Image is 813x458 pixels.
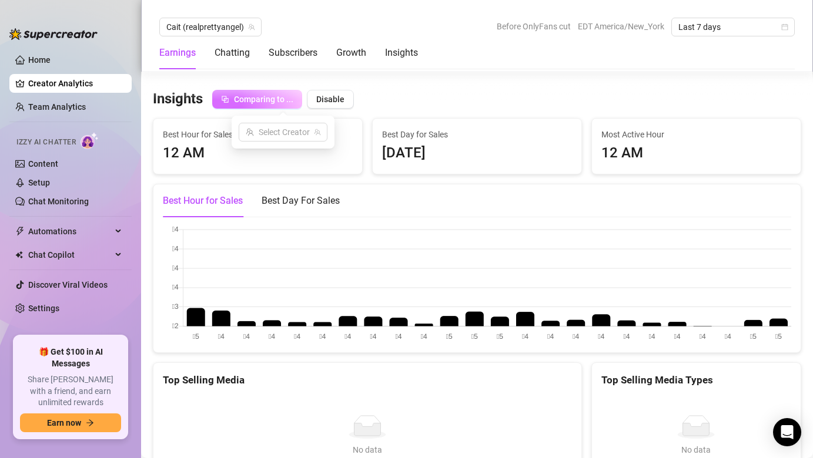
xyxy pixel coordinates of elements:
div: No data [168,443,567,456]
div: 12 AM [601,142,791,164]
span: EDT America/New_York [578,18,664,35]
span: arrow-right [86,419,94,427]
span: block [221,95,229,103]
span: Most Active Hour [601,128,791,141]
h3: Insights [153,90,203,109]
button: Earn nowarrow-right [20,413,121,432]
span: Cait (realprettyangel) [166,18,255,36]
a: Home [28,55,51,65]
span: Earn now [47,418,81,427]
div: Open Intercom Messenger [773,418,801,446]
a: Settings [28,304,59,313]
span: team [248,23,255,31]
div: 12 AM [163,142,353,164]
span: calendar [781,23,788,31]
span: Chat Copilot [28,245,112,264]
div: Subscribers [269,46,317,60]
span: Share [PERSON_NAME] with a friend, and earn unlimited rewards [20,374,121,409]
div: Best Hour for Sales [163,194,243,208]
div: Earnings [159,46,196,60]
div: No data [677,443,715,456]
span: Best Hour for Sales [163,128,353,141]
span: Comparing to ... [234,95,293,104]
span: team [314,129,321,136]
span: Automations [28,222,112,241]
span: Last 7 days [678,18,788,36]
a: Team Analytics [28,102,86,112]
button: Disable [307,90,354,109]
img: Chat Copilot [15,251,23,259]
span: Best Day for Sales [382,128,572,141]
span: Disable [316,95,344,104]
span: thunderbolt [15,227,25,236]
button: Comparing to ... [212,90,302,109]
a: Chat Monitoring [28,197,89,206]
a: Discover Viral Videos [28,280,108,289]
a: Setup [28,178,50,187]
div: Chatting [215,46,250,60]
div: Best Day For Sales [262,194,340,208]
a: Content [28,159,58,169]
img: AI Chatter [81,132,99,149]
div: Top Selling Media [163,372,572,388]
div: [DATE] [382,142,572,164]
div: Growth [336,46,366,60]
a: Creator Analytics [28,74,122,93]
span: Before OnlyFans cut [497,18,571,35]
span: Izzy AI Chatter [16,137,76,148]
div: Insights [385,46,418,60]
img: logo-BBDzfeDw.svg [9,28,98,40]
div: Top Selling Media Types [601,372,791,388]
span: 🎁 Get $100 in AI Messages [20,346,121,369]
